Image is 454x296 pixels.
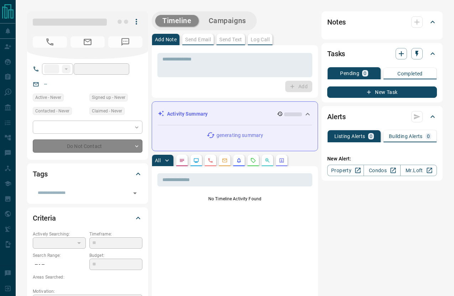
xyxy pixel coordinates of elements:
[33,274,142,280] p: Areas Searched:
[216,132,263,139] p: generating summary
[340,71,359,76] p: Pending
[33,212,56,224] h2: Criteria
[327,86,437,98] button: New Task
[92,94,125,101] span: Signed up - Never
[370,134,372,139] p: 0
[179,158,185,163] svg: Notes
[208,158,213,163] svg: Calls
[327,14,437,31] div: Notes
[33,139,142,153] div: Do Not Contact
[327,108,437,125] div: Alerts
[222,158,228,163] svg: Emails
[155,158,161,163] p: All
[397,71,423,76] p: Completed
[427,134,430,139] p: 0
[327,45,437,62] div: Tasks
[193,158,199,163] svg: Lead Browsing Activity
[334,134,365,139] p: Listing Alerts
[279,158,285,163] svg: Agent Actions
[71,36,105,48] span: No Email
[327,165,364,176] a: Property
[35,107,69,115] span: Contacted - Never
[236,158,242,163] svg: Listing Alerts
[130,188,140,198] button: Open
[33,36,67,48] span: No Number
[327,111,346,122] h2: Alerts
[155,15,199,27] button: Timeline
[35,94,61,101] span: Active - Never
[89,231,142,237] p: Timeframe:
[400,165,437,176] a: Mr.Loft
[33,210,142,227] div: Criteria
[364,165,400,176] a: Condos
[389,134,423,139] p: Building Alerts
[33,165,142,183] div: Tags
[364,71,366,76] p: 0
[327,155,437,163] p: New Alert:
[155,37,177,42] p: Add Note
[250,158,256,163] svg: Requests
[89,252,142,259] p: Budget:
[157,196,312,202] p: No Timeline Activity Found
[265,158,270,163] svg: Opportunities
[202,15,253,27] button: Campaigns
[167,110,208,118] p: Activity Summary
[33,252,86,259] p: Search Range:
[327,16,346,28] h2: Notes
[33,231,86,237] p: Actively Searching:
[33,168,47,180] h2: Tags
[33,288,142,295] p: Motivation:
[92,107,122,115] span: Claimed - Never
[158,107,312,121] div: Activity Summary
[108,36,142,48] span: No Number
[33,259,86,270] p: -- - --
[44,81,47,87] a: --
[327,48,345,59] h2: Tasks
